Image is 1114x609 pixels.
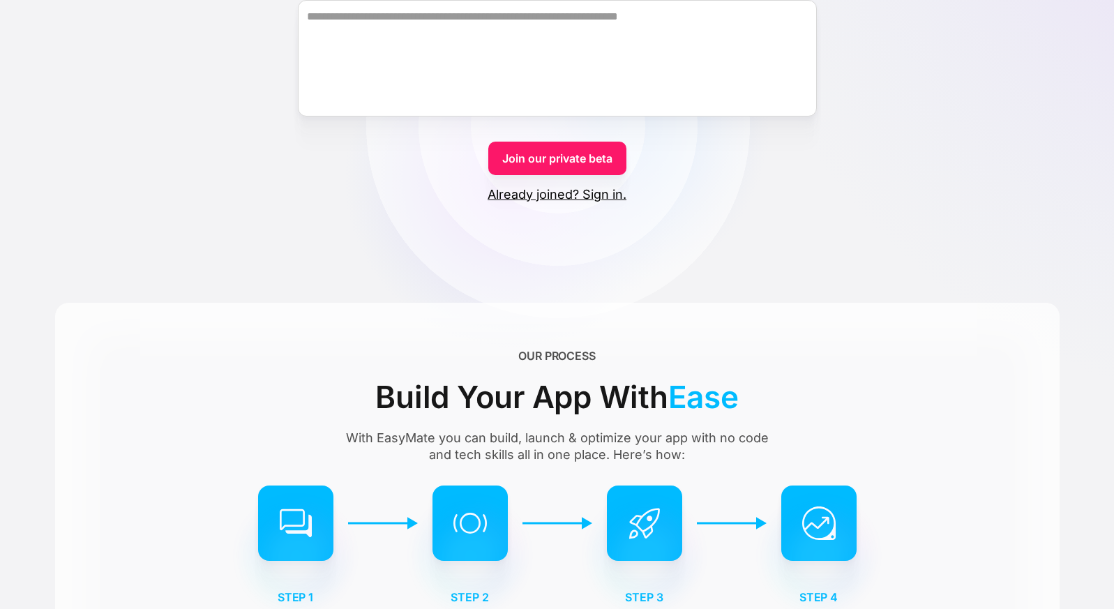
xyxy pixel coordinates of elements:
[488,186,626,203] a: Already joined? Sign in.
[668,373,739,421] span: Ease
[488,142,626,175] a: Join our private beta
[518,347,596,364] div: OUR PROCESS
[337,430,778,463] div: With EasyMate you can build, launch & optimize your app with no code and tech skills all in one p...
[375,373,738,421] div: Build Your App With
